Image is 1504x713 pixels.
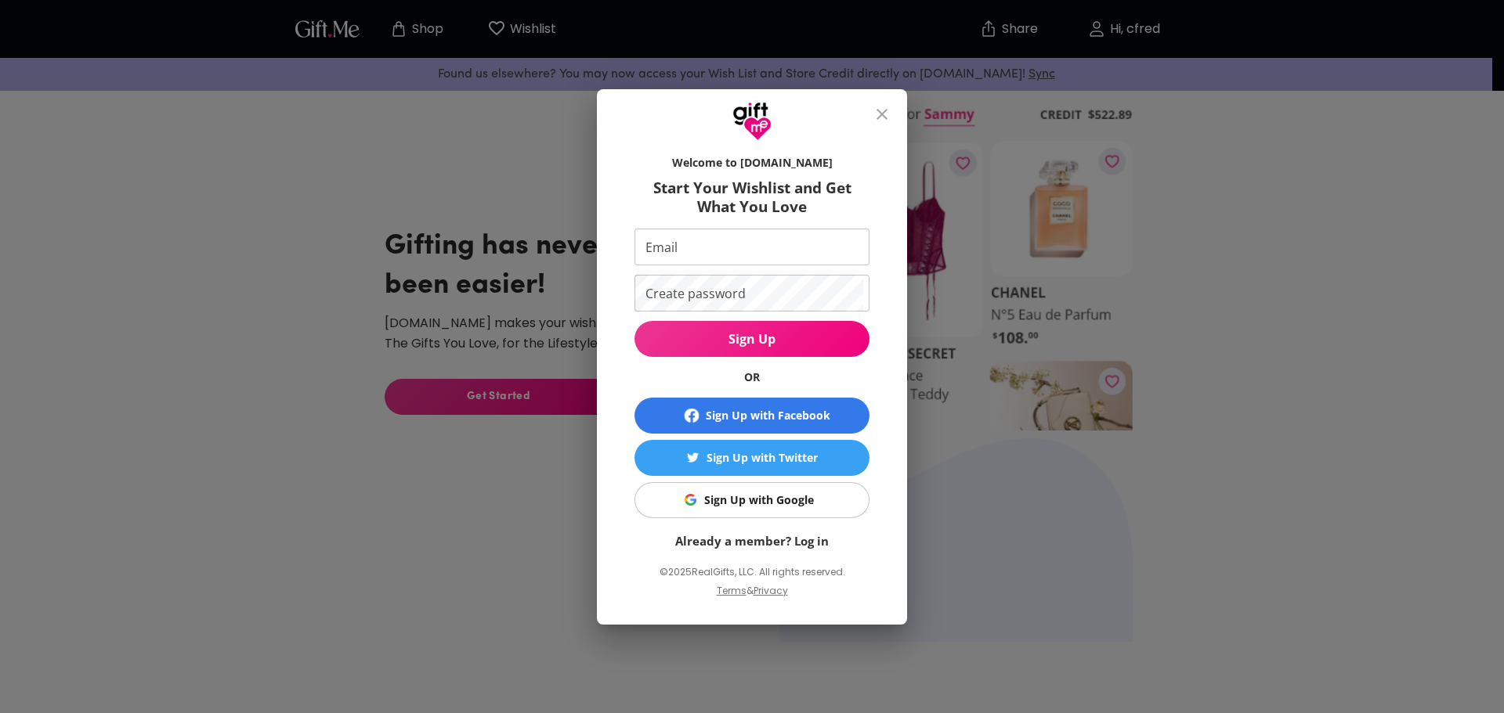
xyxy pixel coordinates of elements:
a: Terms [717,584,747,597]
div: Sign Up with Facebook [706,407,830,424]
img: GiftMe Logo [732,102,772,141]
button: Sign Up [634,321,869,357]
button: Sign Up with Facebook [634,398,869,434]
h6: OR [634,369,869,385]
div: Sign Up with Google [704,492,814,509]
p: & [747,582,754,612]
a: Already a member? Log in [675,533,829,549]
h6: Start Your Wishlist and Get What You Love [634,178,869,216]
img: Sign Up with Twitter [687,452,699,463]
h6: Welcome to [DOMAIN_NAME] [634,155,869,171]
span: Sign Up [634,330,869,347]
a: Privacy [754,584,788,597]
img: Sign Up with Google [685,494,696,506]
button: Sign Up with GoogleSign Up with Google [634,482,869,518]
p: © 2025 RealGifts, LLC. All rights reserved. [634,562,869,582]
button: close [863,95,901,133]
button: Sign Up with TwitterSign Up with Twitter [634,440,869,476]
div: Sign Up with Twitter [707,449,818,466]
